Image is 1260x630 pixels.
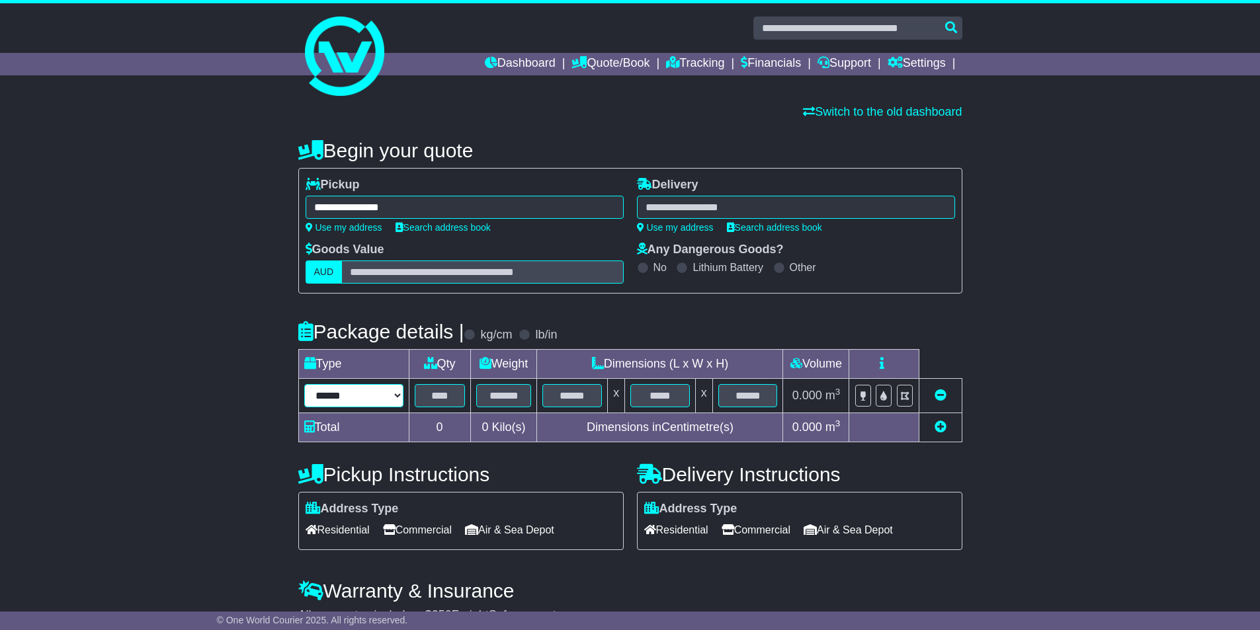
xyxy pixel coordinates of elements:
[695,379,712,413] td: x
[409,350,470,379] td: Qty
[935,389,946,402] a: Remove this item
[792,420,822,434] span: 0.000
[485,53,556,75] a: Dashboard
[298,608,962,623] div: All our quotes include a $ FreightSafe warranty.
[298,350,409,379] td: Type
[835,387,841,397] sup: 3
[790,261,816,274] label: Other
[644,520,708,540] span: Residential
[637,243,784,257] label: Any Dangerous Goods?
[792,389,822,402] span: 0.000
[306,520,370,540] span: Residential
[306,243,384,257] label: Goods Value
[470,350,537,379] td: Weight
[835,418,841,428] sup: 3
[298,321,464,342] h4: Package details |
[306,502,399,516] label: Address Type
[480,328,512,342] label: kg/cm
[465,520,554,540] span: Air & Sea Depot
[298,139,962,161] h4: Begin your quote
[298,463,624,485] h4: Pickup Instructions
[644,502,737,516] label: Address Type
[637,222,714,233] a: Use my address
[537,350,783,379] td: Dimensions (L x W x H)
[888,53,946,75] a: Settings
[470,413,537,442] td: Kilo(s)
[306,260,343,284] label: AUD
[306,222,382,233] a: Use my address
[535,328,557,342] label: lb/in
[298,413,409,442] td: Total
[804,520,893,540] span: Air & Sea Depot
[741,53,801,75] a: Financials
[825,420,841,434] span: m
[217,615,408,625] span: © One World Courier 2025. All rights reserved.
[571,53,650,75] a: Quote/Book
[482,420,488,434] span: 0
[637,178,698,192] label: Delivery
[396,222,491,233] a: Search address book
[727,222,822,233] a: Search address book
[432,608,452,621] span: 250
[803,105,962,118] a: Switch to the old dashboard
[306,178,360,192] label: Pickup
[637,463,962,485] h4: Delivery Instructions
[722,520,790,540] span: Commercial
[818,53,871,75] a: Support
[653,261,667,274] label: No
[825,389,841,402] span: m
[383,520,452,540] span: Commercial
[693,261,763,274] label: Lithium Battery
[537,413,783,442] td: Dimensions in Centimetre(s)
[935,420,946,434] a: Add new item
[298,580,962,602] h4: Warranty & Insurance
[409,413,470,442] td: 0
[608,379,625,413] td: x
[783,350,849,379] td: Volume
[666,53,724,75] a: Tracking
